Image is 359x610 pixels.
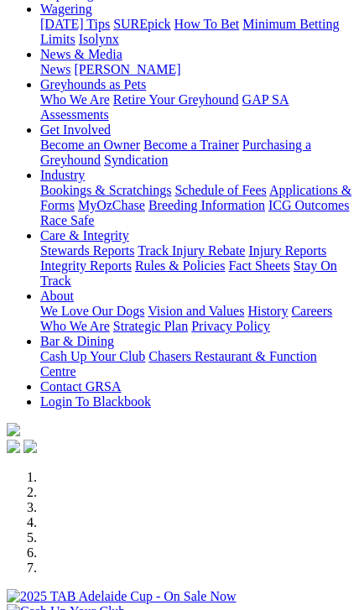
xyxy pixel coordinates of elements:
a: [PERSON_NAME] [74,62,180,76]
a: SUREpick [113,17,170,31]
a: Schedule of Fees [174,183,266,197]
a: Become an Owner [40,138,140,152]
a: ICG Outcomes [268,198,349,212]
div: About [40,304,352,334]
a: Track Injury Rebate [138,243,245,258]
a: About [40,289,74,303]
a: We Love Our Dogs [40,304,144,318]
a: Purchasing a Greyhound [40,138,311,167]
a: How To Bet [174,17,240,31]
a: News & Media [40,47,122,61]
a: Who We Are [40,92,110,107]
a: Applications & Forms [40,183,351,212]
a: Vision and Values [148,304,244,318]
a: [DATE] Tips [40,17,110,31]
a: Minimum Betting Limits [40,17,339,46]
a: Bookings & Scratchings [40,183,171,197]
a: Rules & Policies [135,258,226,273]
a: Isolynx [79,32,119,46]
a: Fact Sheets [228,258,289,273]
a: Industry [40,168,85,182]
a: Contact GRSA [40,379,121,394]
a: Login To Blackbook [40,394,151,409]
a: Who We Are [40,319,110,333]
a: Greyhounds as Pets [40,77,146,91]
a: Stay On Track [40,258,337,288]
div: Industry [40,183,352,228]
a: Syndication [104,153,168,167]
div: Get Involved [40,138,352,168]
a: History [247,304,288,318]
div: Greyhounds as Pets [40,92,352,123]
a: Wagering [40,2,92,16]
a: MyOzChase [78,198,145,212]
a: Race Safe [40,213,94,227]
a: Privacy Policy [191,319,270,333]
a: Retire Your Greyhound [113,92,239,107]
a: Chasers Restaurant & Function Centre [40,349,317,378]
a: Breeding Information [148,198,265,212]
img: logo-grsa-white.png [7,423,20,436]
a: Careers [291,304,332,318]
a: Get Involved [40,123,111,137]
div: Bar & Dining [40,349,352,379]
img: twitter.svg [23,440,37,453]
a: Integrity Reports [40,258,132,273]
div: News & Media [40,62,352,77]
a: GAP SA Assessments [40,92,289,122]
div: Care & Integrity [40,243,352,289]
a: Care & Integrity [40,228,129,242]
div: Wagering [40,17,352,47]
a: Stewards Reports [40,243,134,258]
a: Bar & Dining [40,334,114,348]
img: 2025 TAB Adelaide Cup - On Sale Now [7,589,237,604]
a: News [40,62,70,76]
a: Cash Up Your Club [40,349,145,363]
a: Become a Trainer [143,138,239,152]
a: Strategic Plan [113,319,188,333]
img: facebook.svg [7,440,20,453]
a: Injury Reports [248,243,326,258]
